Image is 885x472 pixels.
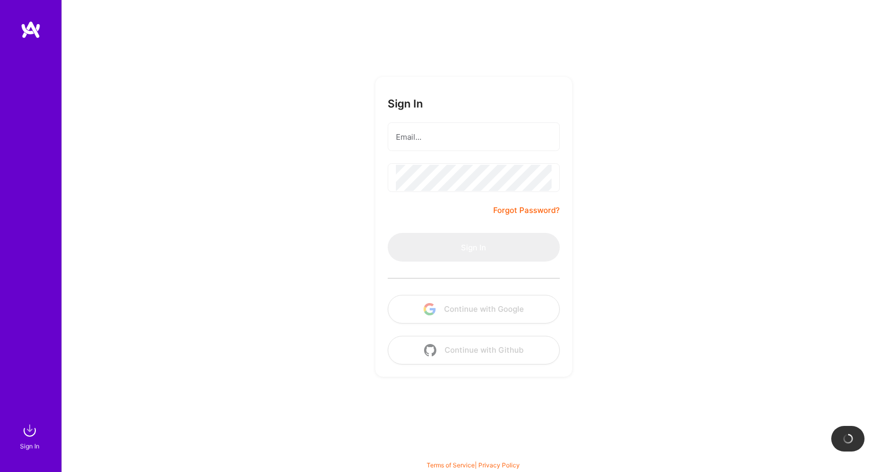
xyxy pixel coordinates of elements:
[19,420,40,441] img: sign in
[388,233,560,262] button: Sign In
[493,204,560,217] a: Forgot Password?
[427,461,475,469] a: Terms of Service
[22,420,40,452] a: sign inSign In
[424,344,436,356] img: icon
[427,461,520,469] span: |
[478,461,520,469] a: Privacy Policy
[20,441,39,452] div: Sign In
[388,295,560,324] button: Continue with Google
[20,20,41,39] img: logo
[388,336,560,364] button: Continue with Github
[396,124,552,150] input: Email...
[424,303,436,315] img: icon
[61,441,885,467] div: © 2025 ATeams Inc., All rights reserved.
[388,97,423,110] h3: Sign In
[843,434,853,444] img: loading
